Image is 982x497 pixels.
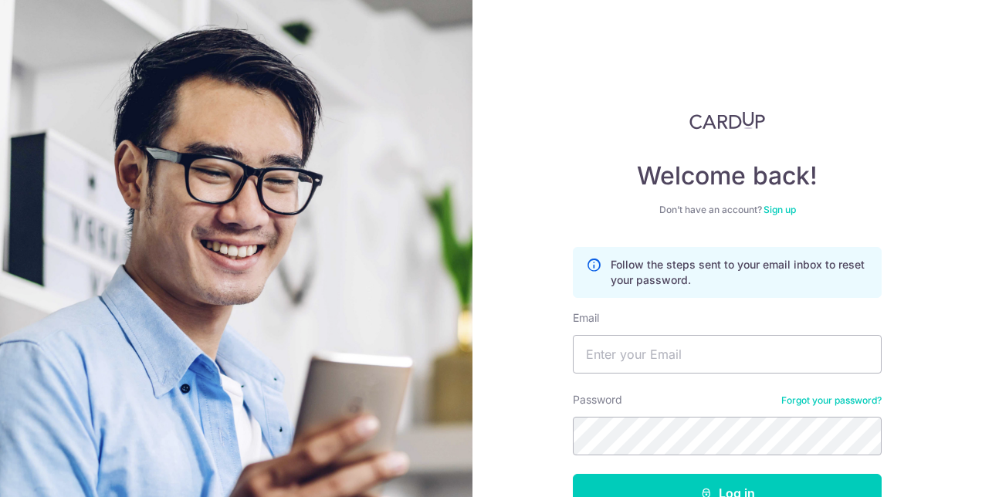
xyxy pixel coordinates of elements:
[689,111,765,130] img: CardUp Logo
[573,161,882,191] h4: Welcome back!
[764,204,796,215] a: Sign up
[573,310,599,326] label: Email
[573,204,882,216] div: Don’t have an account?
[573,392,622,407] label: Password
[573,335,882,374] input: Enter your Email
[611,257,869,288] p: Follow the steps sent to your email inbox to reset your password.
[781,394,882,407] a: Forgot your password?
